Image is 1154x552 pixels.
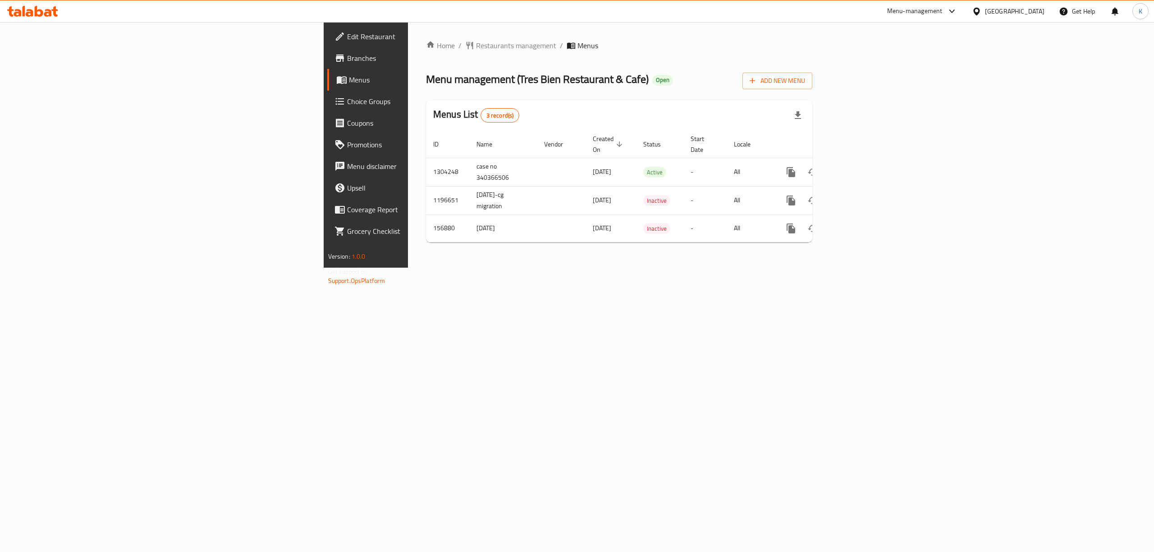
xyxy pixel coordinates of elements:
[327,91,517,112] a: Choice Groups
[643,223,670,234] div: Inactive
[643,195,670,206] div: Inactive
[328,266,370,278] span: Get support on:
[734,139,762,150] span: Locale
[327,47,517,69] a: Branches
[780,218,802,239] button: more
[347,161,509,172] span: Menu disclaimer
[544,139,575,150] span: Vendor
[691,133,716,155] span: Start Date
[802,161,824,183] button: Change Status
[426,69,649,89] span: Menu management ( Tres Bien Restaurant & Cafe )
[426,131,874,242] table: enhanced table
[328,275,385,287] a: Support.OpsPlatform
[683,186,727,214] td: -
[683,214,727,242] td: -
[593,133,625,155] span: Created On
[773,131,874,158] th: Actions
[727,186,773,214] td: All
[481,111,519,120] span: 3 record(s)
[347,204,509,215] span: Coverage Report
[802,190,824,211] button: Change Status
[652,76,673,84] span: Open
[327,69,517,91] a: Menus
[433,139,450,150] span: ID
[643,139,673,150] span: Status
[593,166,611,178] span: [DATE]
[593,222,611,234] span: [DATE]
[727,214,773,242] td: All
[327,134,517,155] a: Promotions
[327,112,517,134] a: Coupons
[593,194,611,206] span: [DATE]
[643,196,670,206] span: Inactive
[643,224,670,234] span: Inactive
[349,74,509,85] span: Menus
[327,177,517,199] a: Upsell
[727,158,773,186] td: All
[1139,6,1142,16] span: K
[347,96,509,107] span: Choice Groups
[802,218,824,239] button: Change Status
[347,118,509,128] span: Coupons
[780,190,802,211] button: more
[433,108,519,123] h2: Menus List
[985,6,1044,16] div: [GEOGRAPHIC_DATA]
[347,182,509,193] span: Upsell
[780,161,802,183] button: more
[347,139,509,150] span: Promotions
[327,155,517,177] a: Menu disclaimer
[352,251,366,262] span: 1.0.0
[327,26,517,47] a: Edit Restaurant
[643,167,666,178] span: Active
[577,40,598,51] span: Menus
[787,105,809,126] div: Export file
[327,199,517,220] a: Coverage Report
[683,158,727,186] td: -
[481,108,520,123] div: Total records count
[347,53,509,64] span: Branches
[887,6,943,17] div: Menu-management
[652,75,673,86] div: Open
[476,139,504,150] span: Name
[327,220,517,242] a: Grocery Checklist
[328,251,350,262] span: Version:
[750,75,805,87] span: Add New Menu
[426,40,812,51] nav: breadcrumb
[742,73,812,89] button: Add New Menu
[347,31,509,42] span: Edit Restaurant
[347,226,509,237] span: Grocery Checklist
[560,40,563,51] li: /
